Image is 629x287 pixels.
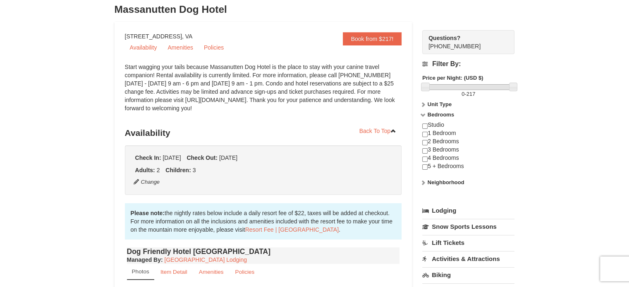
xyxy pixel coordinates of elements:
[132,268,149,275] small: Photos
[127,256,163,263] strong: :
[127,264,154,280] a: Photos
[422,203,514,218] a: Lodging
[462,91,464,97] span: 0
[155,264,193,280] a: Item Detail
[160,269,187,275] small: Item Detail
[127,256,161,263] span: Managed By
[165,256,247,263] a: [GEOGRAPHIC_DATA] Lodging
[131,210,165,216] strong: Please note:
[157,167,160,173] span: 2
[125,203,402,240] div: the nightly rates below include a daily resort fee of $22, taxes will be added at checkout. For m...
[133,178,160,187] button: Change
[219,154,237,161] span: [DATE]
[163,41,198,54] a: Amenities
[165,167,191,173] strong: Children:
[187,154,218,161] strong: Check Out:
[199,41,229,54] a: Policies
[199,269,224,275] small: Amenities
[193,167,196,173] span: 3
[235,269,254,275] small: Policies
[428,35,460,41] strong: Questions?
[422,267,514,282] a: Biking
[245,226,339,233] a: Resort Fee | [GEOGRAPHIC_DATA]
[422,60,514,68] h4: Filter By:
[135,154,161,161] strong: Check In:
[230,264,260,280] a: Policies
[466,91,476,97] span: 217
[428,179,464,185] strong: Neighborhood
[194,264,229,280] a: Amenities
[422,121,514,178] div: Studio 1 Bedroom 2 Bedrooms 3 Bedrooms 4 Bedrooms 5 + Bedrooms
[163,154,181,161] span: [DATE]
[422,251,514,266] a: Activities & Attractions
[422,90,514,98] label: -
[115,1,515,18] h3: Massanutten Dog Hotel
[125,125,402,141] h3: Availability
[428,34,500,50] span: [PHONE_NUMBER]
[125,41,162,54] a: Availability
[422,75,483,81] strong: Price per Night: (USD $)
[135,167,155,173] strong: Adults:
[422,219,514,234] a: Snow Sports Lessons
[343,32,402,45] a: Book from $217!
[127,247,400,256] h4: Dog Friendly Hotel [GEOGRAPHIC_DATA]
[354,125,402,137] a: Back To Top
[428,101,452,107] strong: Unit Type
[428,111,454,118] strong: Bedrooms
[422,235,514,250] a: Lift Tickets
[125,63,402,121] div: Start wagging your tails because Massanutten Dog Hotel is the place to stay with your canine trav...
